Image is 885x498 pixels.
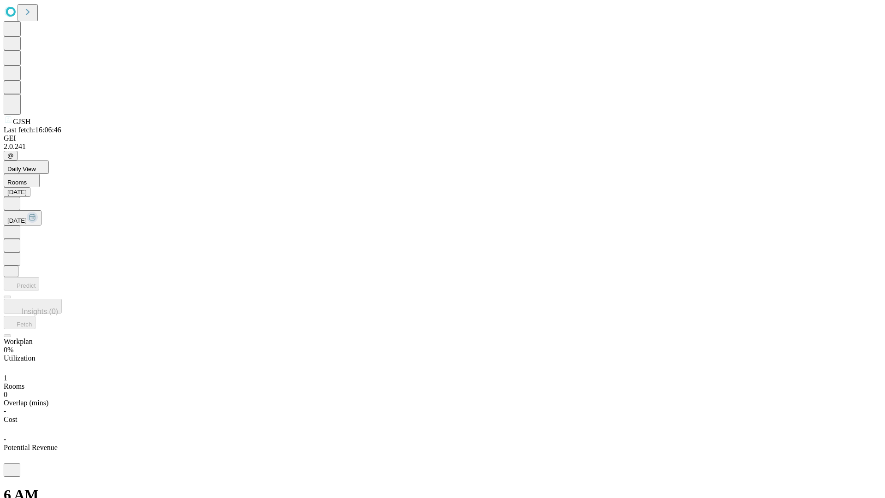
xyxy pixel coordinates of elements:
button: @ [4,151,18,160]
span: @ [7,152,14,159]
span: - [4,407,6,415]
span: - [4,435,6,443]
span: Utilization [4,354,35,362]
span: Workplan [4,338,33,345]
button: Daily View [4,160,49,174]
span: 0 [4,391,7,398]
button: [DATE] [4,210,41,225]
button: Rooms [4,174,40,187]
span: [DATE] [7,217,27,224]
span: Rooms [7,179,27,186]
span: Insights (0) [22,308,58,315]
span: Overlap (mins) [4,399,48,407]
span: Potential Revenue [4,444,58,451]
div: GEI [4,134,881,142]
span: GJSH [13,118,30,125]
span: Daily View [7,166,36,172]
button: Predict [4,277,39,290]
span: 0% [4,346,13,354]
span: Rooms [4,382,24,390]
span: 1 [4,374,7,382]
button: Fetch [4,316,35,329]
span: Cost [4,415,17,423]
button: [DATE] [4,187,30,197]
button: Insights (0) [4,299,62,314]
span: Last fetch: 16:06:46 [4,126,61,134]
div: 2.0.241 [4,142,881,151]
